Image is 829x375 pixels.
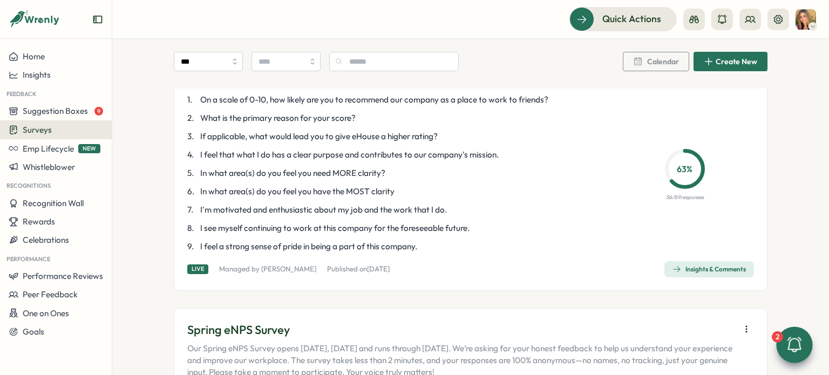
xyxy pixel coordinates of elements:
[672,265,746,274] div: Insights & Comments
[187,149,198,161] span: 4 .
[602,12,661,26] span: Quick Actions
[666,193,704,202] p: 56 / 89 responses
[23,106,88,116] span: Suggestion Boxes
[187,131,198,142] span: 3 .
[776,326,812,363] button: 2
[187,167,198,179] span: 5 .
[92,14,103,25] button: Expand sidebar
[23,235,69,245] span: Celebrations
[187,204,198,216] span: 7 .
[23,125,52,135] span: Surveys
[716,58,757,65] span: Create New
[200,112,356,124] span: What is the primary reason for your score?
[23,326,44,337] span: Goals
[367,264,390,273] span: [DATE]
[327,264,390,274] p: Published on
[23,198,84,208] span: Recognition Wall
[187,94,198,106] span: 1 .
[78,144,100,153] span: NEW
[664,261,754,277] button: Insights & Comments
[23,51,45,62] span: Home
[187,222,198,234] span: 8 .
[23,308,69,318] span: One on Ones
[772,331,783,343] div: 2
[200,149,499,161] span: I feel that what I do has a clear purpose and contributes to our company's mission.
[23,162,75,172] span: Whistleblower
[796,9,816,30] img: Tarin O'Neill
[187,112,198,124] span: 2 .
[23,271,103,281] span: Performance Reviews
[23,144,74,154] span: Emp Lifecycle
[647,58,679,65] span: Calendar
[694,52,767,71] button: Create New
[623,52,689,71] button: Calendar
[668,162,702,176] p: 63 %
[200,241,417,253] span: I feel a strong sense of pride in being a part of this company.
[187,322,735,338] p: Spring eNPS Survey
[23,216,55,227] span: Rewards
[200,94,548,106] span: On a scale of 0-10, how likely are you to recommend our company as a place to work to friends?
[261,264,316,273] a: [PERSON_NAME]
[23,289,78,299] span: Peer Feedback
[23,70,51,80] span: Insights
[219,264,316,274] p: Managed by
[200,131,438,142] span: If applicable, what would lead you to give eHouse a higher rating?
[200,204,447,216] span: I'm motivated and enthusiastic about my job and the work that I do.
[187,264,208,274] div: Live
[94,107,103,115] span: 9
[187,241,198,253] span: 9 .
[187,186,198,197] span: 6 .
[200,222,470,234] span: I see myself continuing to work at this company for the foreseeable future.
[200,186,395,197] span: In what area(s) do you feel you have the MOST clarity
[569,7,677,31] button: Quick Actions
[200,167,385,179] span: In what area(s) do you feel you need MORE clarity?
